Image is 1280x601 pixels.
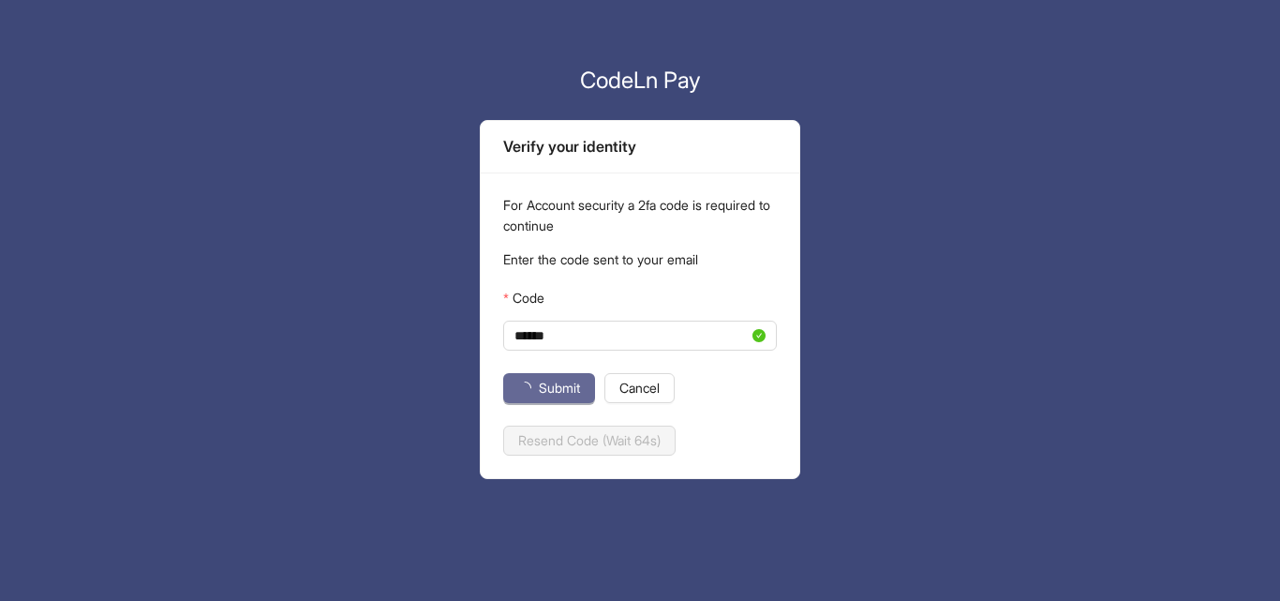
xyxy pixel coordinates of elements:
[503,283,543,313] label: Code
[503,426,676,456] button: Resend Code (Wait 64s)
[480,64,800,98] p: CodeLn Pay
[503,373,595,403] button: Submit
[539,378,580,398] span: Submit
[503,135,777,158] div: Verify your identity
[604,373,675,403] button: Cancel
[514,325,749,346] input: Code
[503,195,777,236] p: For Account security a 2fa code is required to continue
[518,430,661,451] span: Resend Code (Wait 64s)
[619,378,660,398] span: Cancel
[503,249,777,270] p: Enter the code sent to your email
[518,382,531,395] span: loading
